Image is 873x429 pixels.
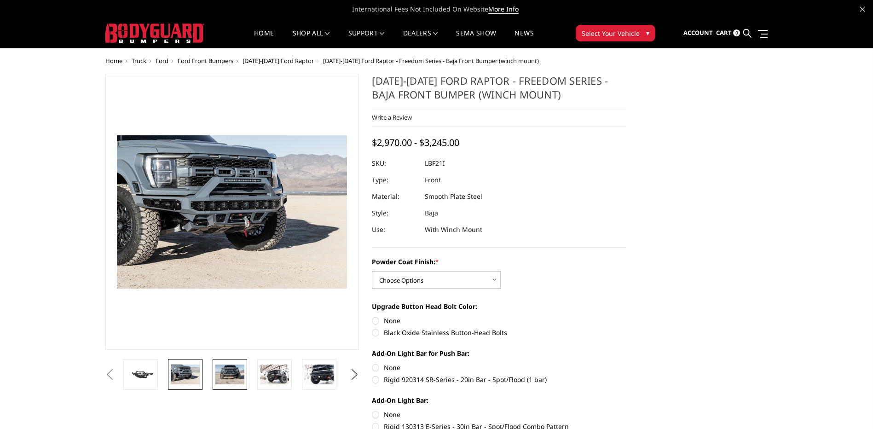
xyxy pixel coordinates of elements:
button: Next [347,368,361,382]
span: 0 [733,29,740,36]
label: None [372,410,626,419]
span: Account [683,29,713,37]
img: 2021-2025 Ford Raptor - Freedom Series - Baja Front Bumper (winch mount) [171,365,200,384]
a: SEMA Show [456,30,496,48]
img: 2021-2025 Ford Raptor - Freedom Series - Baja Front Bumper (winch mount) [260,365,289,384]
button: Select Your Vehicle [576,25,655,41]
a: News [515,30,533,48]
label: None [372,363,626,372]
label: Add-On Light Bar for Push Bar: [372,348,626,358]
iframe: Chat Widget [827,385,873,429]
h1: [DATE]-[DATE] Ford Raptor - Freedom Series - Baja Front Bumper (winch mount) [372,74,626,108]
img: 2021-2025 Ford Raptor - Freedom Series - Baja Front Bumper (winch mount) [305,365,334,384]
dd: Baja [425,205,438,221]
label: Black Oxide Stainless Button-Head Bolts [372,328,626,337]
a: Account [683,21,713,46]
dt: Use: [372,221,418,238]
dd: Front [425,172,441,188]
a: Home [105,57,122,65]
a: Cart 0 [716,21,740,46]
dd: Smooth Plate Steel [425,188,482,205]
label: Add-On Light Bar: [372,395,626,405]
img: BODYGUARD BUMPERS [105,23,204,43]
label: Powder Coat Finish: [372,257,626,267]
label: Rigid 920314 SR-Series - 20in Bar - Spot/Flood (1 bar) [372,375,626,384]
img: 2021-2025 Ford Raptor - Freedom Series - Baja Front Bumper (winch mount) [215,365,244,384]
button: Previous [103,368,117,382]
label: None [372,316,626,325]
a: Home [254,30,274,48]
a: Write a Review [372,113,412,122]
span: $2,970.00 - $3,245.00 [372,136,459,149]
a: Support [348,30,385,48]
a: [DATE]-[DATE] Ford Raptor [243,57,314,65]
dt: Type: [372,172,418,188]
span: [DATE]-[DATE] Ford Raptor - Freedom Series - Baja Front Bumper (winch mount) [323,57,539,65]
dt: Material: [372,188,418,205]
span: Cart [716,29,732,37]
span: ▾ [646,28,649,38]
label: Upgrade Button Head Bolt Color: [372,301,626,311]
span: Select Your Vehicle [582,29,640,38]
dd: LBF21I [425,155,445,172]
dd: With Winch Mount [425,221,482,238]
a: shop all [293,30,330,48]
dt: Style: [372,205,418,221]
a: 2021-2025 Ford Raptor - Freedom Series - Baja Front Bumper (winch mount) [105,74,359,350]
a: Dealers [403,30,438,48]
a: Ford Front Bumpers [178,57,233,65]
a: Ford [156,57,168,65]
dt: SKU: [372,155,418,172]
a: More Info [488,5,519,14]
a: Truck [132,57,146,65]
